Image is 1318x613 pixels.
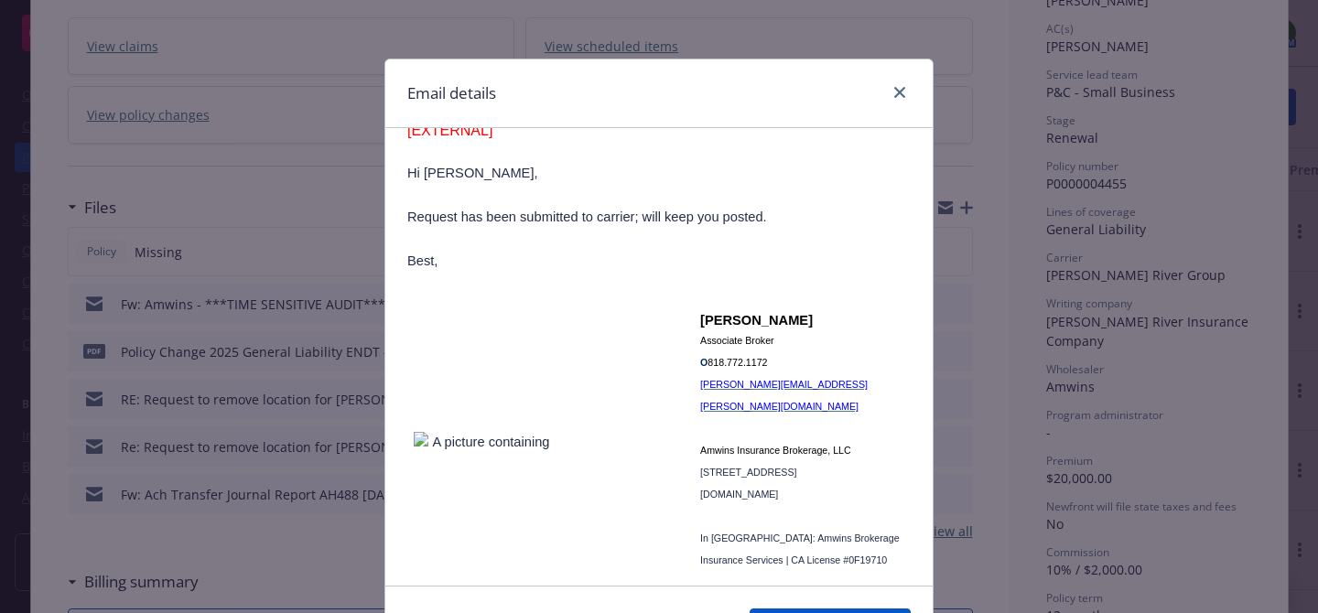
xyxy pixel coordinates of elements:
span: [STREET_ADDRESS] [700,467,796,478]
a: [PERSON_NAME][EMAIL_ADDRESS][PERSON_NAME][DOMAIN_NAME] [700,379,868,412]
span: Amwins Insurance Brokerage, LLC [700,445,851,456]
img: image002.png@01DBDBB7.DACB5B60 [580,389,582,519]
span: In [GEOGRAPHIC_DATA]: Amwins Brokerage Insurance Services | CA License #0F19710 [700,532,900,565]
span: Best, [407,253,438,268]
img: A picture containing light, outdoor, traffic, lit Description automatically generated [414,432,554,453]
span: O [700,357,708,368]
span: Associate Broker [700,335,774,346]
span: 818.772.1172 [708,357,767,368]
span: [PERSON_NAME] [700,313,813,328]
span: [DOMAIN_NAME] [700,489,778,500]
